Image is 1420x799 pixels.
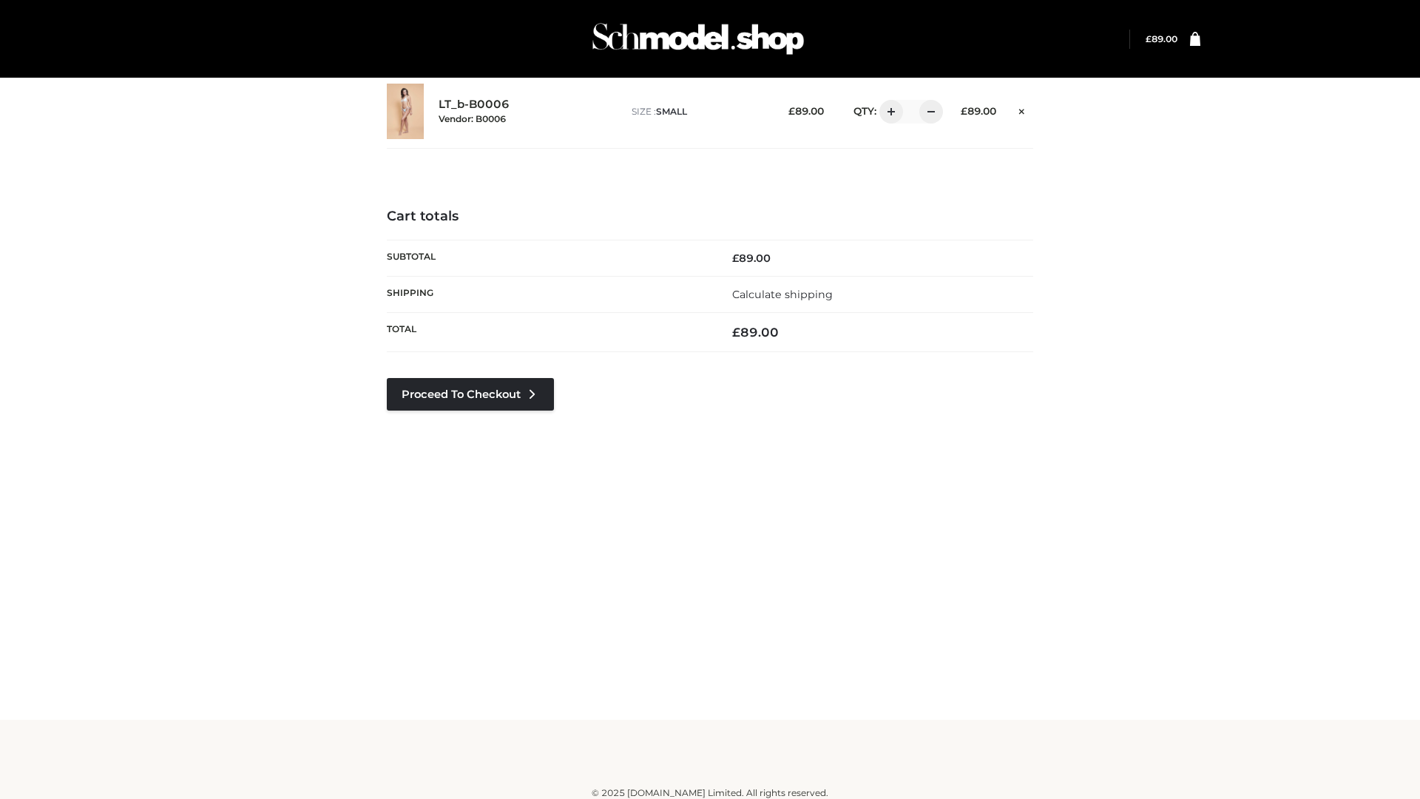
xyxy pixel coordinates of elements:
p: size : [632,105,765,118]
bdi: 89.00 [1146,33,1177,44]
th: Total [387,313,710,352]
th: Subtotal [387,240,710,276]
a: Proceed to Checkout [387,378,554,411]
a: Remove this item [1011,100,1033,119]
span: £ [1146,33,1152,44]
span: SMALL [656,106,687,117]
bdi: 89.00 [732,252,771,265]
span: £ [788,105,795,117]
a: £89.00 [1146,33,1177,44]
small: Vendor: B0006 [439,113,506,124]
img: LT_b-B0006 - SMALL [387,84,424,139]
bdi: 89.00 [961,105,996,117]
bdi: 89.00 [788,105,824,117]
span: £ [961,105,967,117]
a: LT_b-B0006 [439,98,510,112]
th: Shipping [387,276,710,312]
a: Calculate shipping [732,288,833,301]
h4: Cart totals [387,209,1033,225]
span: £ [732,325,740,340]
bdi: 89.00 [732,325,779,340]
img: Schmodel Admin 964 [587,10,809,68]
span: £ [732,252,739,265]
div: QTY: [839,100,938,124]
